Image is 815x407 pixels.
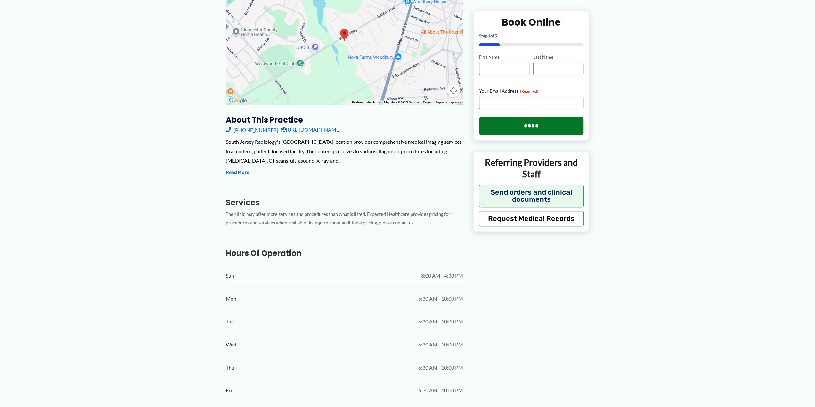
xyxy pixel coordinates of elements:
[436,101,461,104] a: Report a map error
[226,248,463,258] h3: Hours of Operation
[479,211,584,226] button: Request Medical Records
[226,125,278,134] a: [PHONE_NUMBER]
[494,33,497,38] span: 5
[479,88,584,94] label: Your Email Address
[479,157,584,180] p: Referring Providers and Staff
[479,184,584,207] button: Send orders and clinical documents
[418,386,463,395] span: 6:30 AM - 10:00 PM
[384,101,419,104] span: Map data ©2025 Google
[226,386,232,395] span: Fri
[479,34,584,38] p: Step of
[226,198,463,208] h3: Services
[226,210,463,227] p: The clinic may offer more services and procedures than what is listed. Expected Healthcare provid...
[226,294,236,304] span: Mon
[520,89,538,94] span: (Required)
[533,54,583,60] label: Last Name
[226,169,249,176] button: Read More
[226,115,463,125] h3: About this practice
[226,363,234,372] span: Thu
[418,294,463,304] span: 6:30 AM - 10:00 PM
[421,271,463,281] span: 8:00 AM - 4:30 PM
[418,340,463,349] span: 6:30 AM - 10:00 PM
[227,96,249,105] a: Open this area in Google Maps (opens a new window)
[447,84,460,97] button: Map camera controls
[479,54,529,60] label: First Name
[281,125,341,134] a: [URL][DOMAIN_NAME]
[226,340,236,349] span: Wed
[226,271,234,281] span: Sun
[352,100,380,105] button: Keyboard shortcuts
[423,101,432,104] a: Terms (opens in new tab)
[418,317,463,326] span: 6:30 AM - 10:00 PM
[488,33,490,38] span: 1
[226,317,234,326] span: Tue
[226,137,463,166] div: South Jersey Radiology's [GEOGRAPHIC_DATA] location provides comprehensive medical imaging servic...
[418,363,463,372] span: 6:30 AM - 10:00 PM
[227,96,249,105] img: Google
[479,16,584,28] h2: Book Online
